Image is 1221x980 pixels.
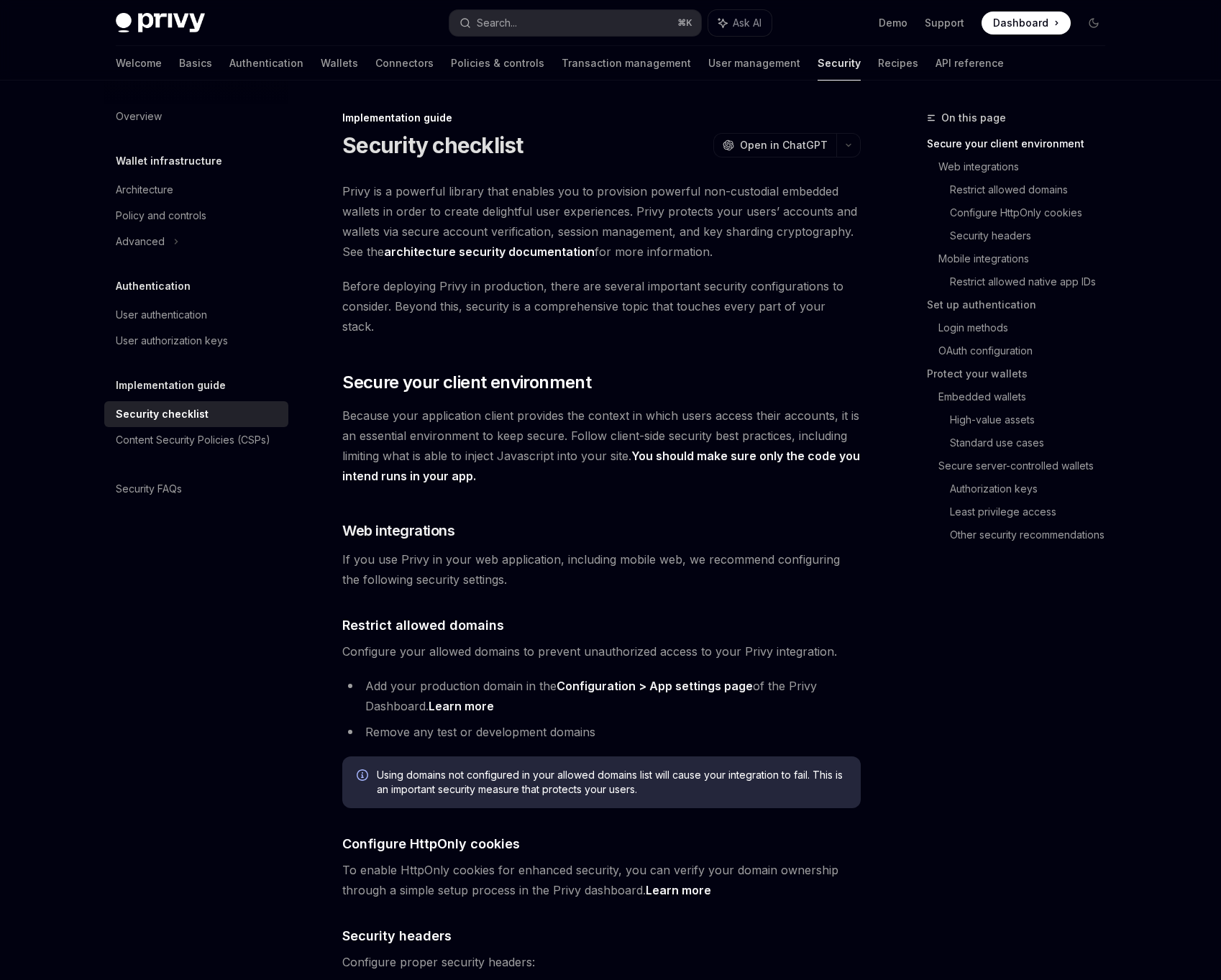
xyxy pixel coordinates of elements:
a: Policy and controls [104,203,288,229]
a: Restrict allowed domains [950,178,1117,201]
span: Configure HttpOnly cookies [342,834,520,853]
a: Transaction management [562,46,691,81]
a: Recipes [878,46,918,81]
a: Least privilege access [950,500,1117,523]
a: Standard use cases [950,431,1117,454]
a: Security FAQs [104,476,288,502]
h5: Wallet infrastructure [116,152,222,170]
a: Restrict allowed native app IDs [950,270,1117,293]
span: Dashboard [993,16,1048,30]
span: Using domains not configured in your allowed domains list will cause your integration to fail. Th... [377,768,846,797]
h5: Authentication [116,278,191,295]
a: Dashboard [982,12,1071,35]
a: Secure server-controlled wallets [938,454,1117,477]
a: Demo [879,16,907,30]
a: Wallets [321,46,358,81]
a: Login methods [938,316,1117,339]
span: Open in ChatGPT [740,138,828,152]
div: Implementation guide [342,111,861,125]
div: User authentication [116,306,207,324]
a: Mobile integrations [938,247,1117,270]
a: User management [708,46,800,81]
div: Security checklist [116,406,209,423]
a: Authentication [229,46,303,81]
a: Architecture [104,177,288,203]
li: Add your production domain in the of the Privy Dashboard. [342,676,861,716]
a: Embedded wallets [938,385,1117,408]
h5: Implementation guide [116,377,226,394]
a: Policies & controls [451,46,544,81]
div: Content Security Policies (CSPs) [116,431,270,449]
a: Learn more [429,699,494,714]
a: Authorization keys [950,477,1117,500]
a: Security [818,46,861,81]
span: On this page [941,109,1006,127]
a: Security checklist [104,401,288,427]
a: Welcome [116,46,162,81]
button: Ask AI [708,10,772,36]
a: Overview [104,104,288,129]
a: Configure HttpOnly cookies [950,201,1117,224]
div: Security FAQs [116,480,182,498]
span: Secure your client environment [342,371,591,394]
span: Restrict allowed domains [342,615,504,635]
img: dark logo [116,13,205,33]
button: Search...⌘K [449,10,701,36]
a: Other security recommendations [950,523,1117,546]
span: If you use Privy in your web application, including mobile web, we recommend configuring the foll... [342,549,861,590]
h1: Security checklist [342,132,523,158]
a: High-value assets [950,408,1117,431]
button: Open in ChatGPT [713,133,836,157]
span: Because your application client provides the context in which users access their accounts, it is ... [342,406,861,486]
a: Set up authentication [927,293,1117,316]
a: Learn more [646,883,711,898]
a: architecture security documentation [384,244,595,260]
a: Connectors [375,46,434,81]
a: OAuth configuration [938,339,1117,362]
span: To enable HttpOnly cookies for enhanced security, you can verify your domain ownership through a ... [342,860,861,900]
a: User authentication [104,302,288,328]
span: Configure proper security headers: [342,952,861,972]
span: Configure your allowed domains to prevent unauthorized access to your Privy integration. [342,641,861,661]
a: Support [925,16,964,30]
a: Content Security Policies (CSPs) [104,427,288,453]
span: Privy is a powerful library that enables you to provision powerful non-custodial embedded wallets... [342,181,861,262]
div: Policy and controls [116,207,206,224]
svg: Info [357,769,371,784]
div: Advanced [116,233,165,250]
a: Security headers [950,224,1117,247]
a: Configuration > App settings page [557,679,753,694]
a: Secure your client environment [927,132,1117,155]
a: API reference [936,46,1004,81]
span: Web integrations [342,521,454,541]
li: Remove any test or development domains [342,722,861,742]
a: Basics [179,46,212,81]
a: User authorization keys [104,328,288,354]
div: Search... [477,14,517,32]
button: Toggle dark mode [1082,12,1105,35]
a: Protect your wallets [927,362,1117,385]
span: Security headers [342,926,452,945]
span: ⌘ K [677,17,692,29]
span: Before deploying Privy in production, there are several important security configurations to cons... [342,276,861,336]
div: Overview [116,108,162,125]
div: User authorization keys [116,332,228,349]
span: Ask AI [733,16,762,30]
div: Architecture [116,181,173,198]
a: Web integrations [938,155,1117,178]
